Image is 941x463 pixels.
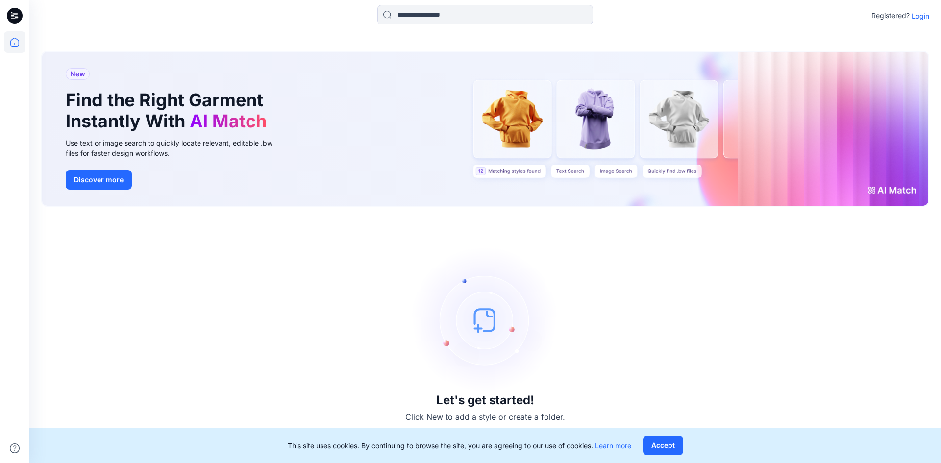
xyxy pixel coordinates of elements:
p: Click New to add a style or create a folder. [405,411,565,423]
p: Login [912,11,929,21]
img: empty-state-image.svg [412,246,559,393]
div: Use text or image search to quickly locate relevant, editable .bw files for faster design workflows. [66,138,286,158]
h1: Find the Right Garment Instantly With [66,90,272,132]
button: Discover more [66,170,132,190]
h3: Let's get started! [436,393,534,407]
span: AI Match [190,110,267,132]
p: This site uses cookies. By continuing to browse the site, you are agreeing to our use of cookies. [288,440,631,451]
span: New [70,68,85,80]
button: Accept [643,436,683,455]
p: Registered? [871,10,910,22]
a: Learn more [595,441,631,450]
